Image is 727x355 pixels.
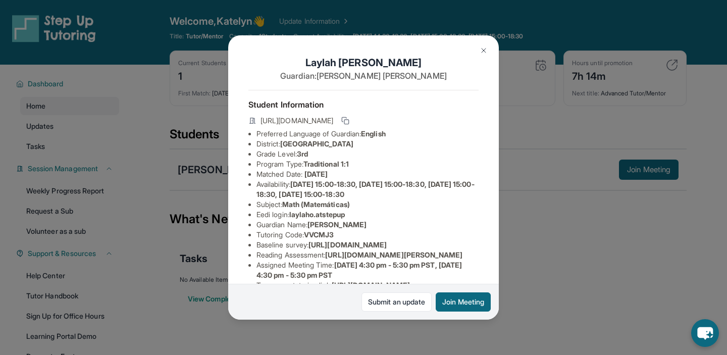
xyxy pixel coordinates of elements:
[256,179,479,199] li: Availability:
[248,56,479,70] h1: Laylah [PERSON_NAME]
[436,292,491,312] button: Join Meeting
[280,139,353,148] span: [GEOGRAPHIC_DATA]
[256,250,479,260] li: Reading Assessment :
[256,139,479,149] li: District:
[256,159,479,169] li: Program Type:
[304,230,334,239] span: VVCMJ3
[307,220,367,229] span: [PERSON_NAME]
[339,115,351,127] button: Copy link
[256,169,479,179] li: Matched Date:
[691,319,719,347] button: chat-button
[256,220,479,230] li: Guardian Name :
[282,200,350,209] span: Math (Matemáticas)
[332,281,410,289] span: [URL][DOMAIN_NAME]
[304,170,328,178] span: [DATE]
[325,250,462,259] span: [URL][DOMAIN_NAME][PERSON_NAME]
[256,199,479,210] li: Subject :
[297,149,308,158] span: 3rd
[256,230,479,240] li: Tutoring Code :
[256,129,479,139] li: Preferred Language of Guardian:
[256,260,479,280] li: Assigned Meeting Time :
[256,180,475,198] span: [DATE] 15:00-18:30, [DATE] 15:00-18:30, [DATE] 15:00-18:30, [DATE] 15:00-18:30
[256,240,479,250] li: Baseline survey :
[256,280,479,290] li: Temporary tutoring link :
[289,210,345,219] span: laylaho.atstepup
[261,116,333,126] span: [URL][DOMAIN_NAME]
[480,46,488,55] img: Close Icon
[256,149,479,159] li: Grade Level:
[303,160,349,168] span: Traditional 1:1
[256,210,479,220] li: Eedi login :
[248,70,479,82] p: Guardian: [PERSON_NAME] [PERSON_NAME]
[361,129,386,138] span: English
[248,98,479,111] h4: Student Information
[308,240,387,249] span: [URL][DOMAIN_NAME]
[256,261,462,279] span: [DATE] 4:30 pm - 5:30 pm PST, [DATE] 4:30 pm - 5:30 pm PST
[361,292,432,312] a: Submit an update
